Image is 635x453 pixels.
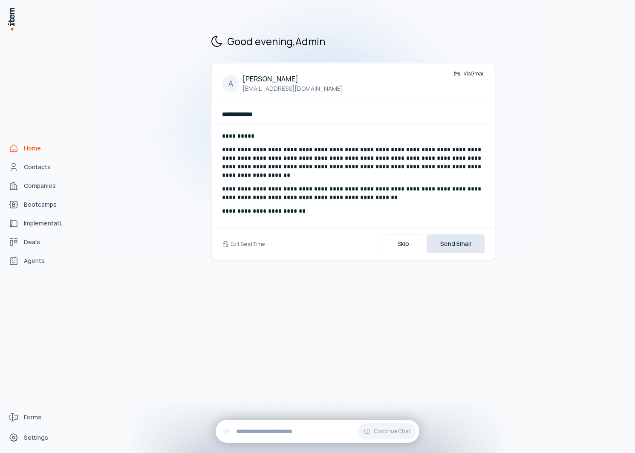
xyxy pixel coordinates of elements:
p: [EMAIL_ADDRESS][DOMAIN_NAME] [242,84,343,93]
span: Settings [24,433,48,442]
div: Continue Chat [216,420,419,443]
span: Via Gmail [464,70,485,77]
a: bootcamps [5,196,70,213]
h4: [PERSON_NAME] [242,74,343,84]
a: Agents [5,252,70,269]
span: Companies [24,182,56,190]
img: gmail [453,70,460,77]
a: deals [5,234,70,251]
span: Agents [24,257,45,265]
img: Item Brain Logo [7,7,15,31]
span: Home [24,144,41,153]
div: A [222,75,239,92]
span: Forms [24,413,41,421]
a: Home [5,140,70,157]
a: Companies [5,177,70,194]
a: Settings [5,429,70,446]
span: Continue Chat [374,428,411,435]
span: Bootcamps [24,200,57,209]
span: Deals [24,238,40,246]
a: Forms [5,409,70,426]
button: Skip [384,234,423,253]
button: Continue Chat [358,423,416,439]
span: Implementations [24,219,66,228]
a: implementations [5,215,70,232]
h2: Good evening , Admin [210,34,496,48]
h6: Edit Send Time [231,240,265,248]
a: Contacts [5,159,70,176]
button: Send Email [427,234,485,253]
span: Contacts [24,163,51,171]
